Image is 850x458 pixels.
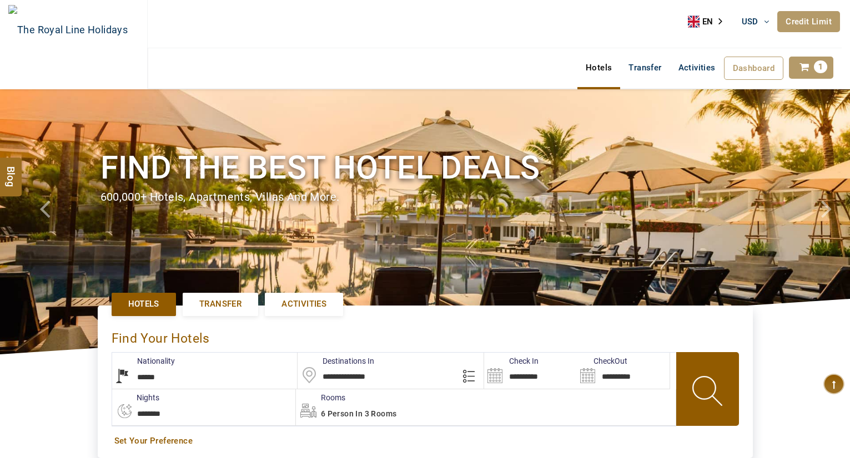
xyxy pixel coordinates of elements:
[321,409,397,418] span: 6 Person in 3 Rooms
[789,57,833,79] a: 1
[128,298,159,310] span: Hotels
[100,147,750,189] h1: Find the best hotel deals
[112,355,175,367] label: Nationality
[733,63,775,73] span: Dashboard
[183,293,258,315] a: Transfer
[688,13,730,30] a: EN
[777,11,840,32] a: Credit Limit
[484,355,539,367] label: Check In
[114,435,736,447] a: Set Your Preference
[100,189,750,205] div: 600,000+ hotels, apartments, villas and more.
[199,298,242,310] span: Transfer
[670,57,724,79] a: Activities
[742,17,758,27] span: USD
[688,13,730,30] div: Language
[688,13,730,30] aside: Language selected: English
[296,392,345,403] label: Rooms
[265,293,343,315] a: Activities
[814,60,827,73] span: 1
[577,57,620,79] a: Hotels
[577,353,670,389] input: Search
[112,293,176,315] a: Hotels
[620,57,670,79] a: Transfer
[112,392,159,403] label: nights
[484,353,577,389] input: Search
[577,355,627,367] label: CheckOut
[281,298,326,310] span: Activities
[8,5,128,55] img: The Royal Line Holidays
[112,319,739,352] div: Find Your Hotels
[298,355,374,367] label: Destinations In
